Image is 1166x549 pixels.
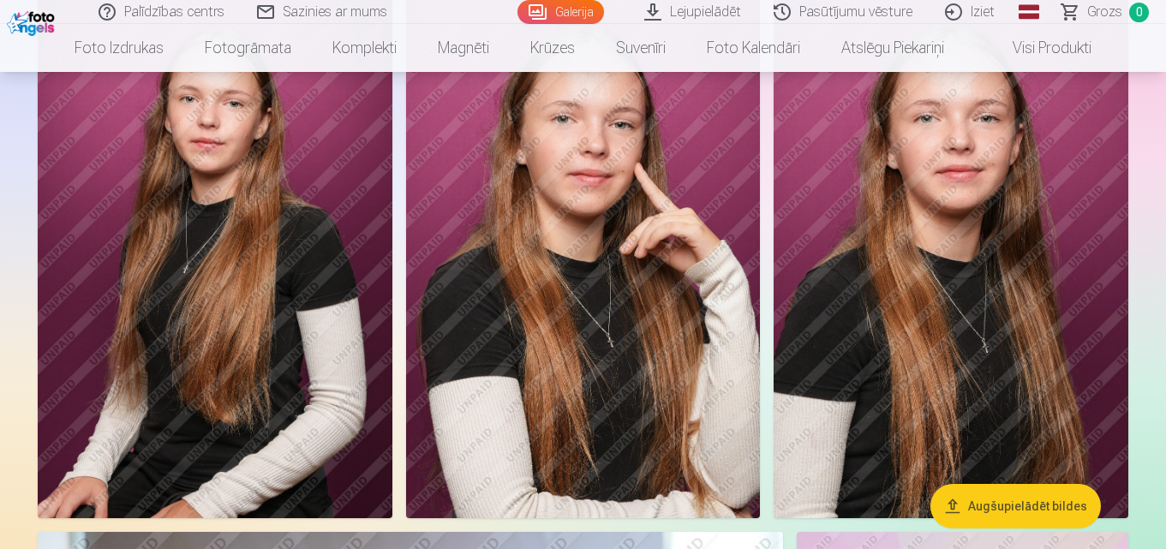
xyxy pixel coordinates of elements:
a: Magnēti [417,24,510,72]
a: Foto izdrukas [54,24,184,72]
a: Foto kalendāri [686,24,821,72]
img: /fa1 [7,7,59,36]
a: Komplekti [312,24,417,72]
a: Atslēgu piekariņi [821,24,965,72]
a: Visi produkti [965,24,1112,72]
a: Suvenīri [595,24,686,72]
a: Fotogrāmata [184,24,312,72]
span: 0 [1129,3,1149,22]
a: Krūzes [510,24,595,72]
button: Augšupielādēt bildes [930,484,1101,528]
span: Grozs [1087,2,1122,22]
